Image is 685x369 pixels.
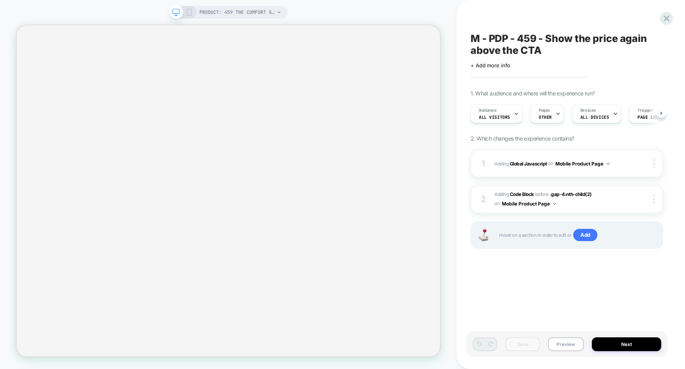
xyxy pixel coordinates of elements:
span: .gap-4:nth-child(2) [550,191,592,197]
span: PRODUCT: 459 The Comfort Shaping Bra with Adjustable Straps [everyday u sand] [199,6,275,19]
span: BEFORE [535,191,549,197]
span: Adding [494,159,626,169]
span: on [494,199,499,208]
span: Devices [580,108,596,113]
div: 1 [479,156,487,171]
span: Adding [494,191,534,197]
span: Trigger [637,108,653,113]
button: Mobile Product Page [502,199,556,209]
img: Joystick [475,229,491,241]
button: Preview [548,337,584,351]
span: M - PDP - 459 - Show the price again above the CTA [471,32,663,56]
button: Next [592,337,661,351]
b: Code Block [510,191,534,197]
img: close [653,195,655,204]
button: Save [505,337,540,351]
span: Add [573,229,597,242]
span: OTHER [539,114,552,120]
img: down arrow [607,163,610,165]
span: + Add more info [471,62,510,68]
button: Mobile Product Page [555,159,610,169]
span: on [548,159,553,168]
span: 1. What audience and where will the experience run? [471,90,595,97]
span: Audience [479,108,497,113]
span: Page Load [637,114,661,120]
span: All Visitors [479,114,510,120]
b: Global Javascript [510,160,547,166]
img: close [653,159,655,168]
span: Pages [539,108,550,113]
img: down arrow [553,203,556,205]
span: Hover on a section in order to edit or [499,229,654,242]
span: ALL DEVICES [580,114,609,120]
span: 2. Which changes the experience contains? [471,135,574,142]
div: 2 [479,192,487,206]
